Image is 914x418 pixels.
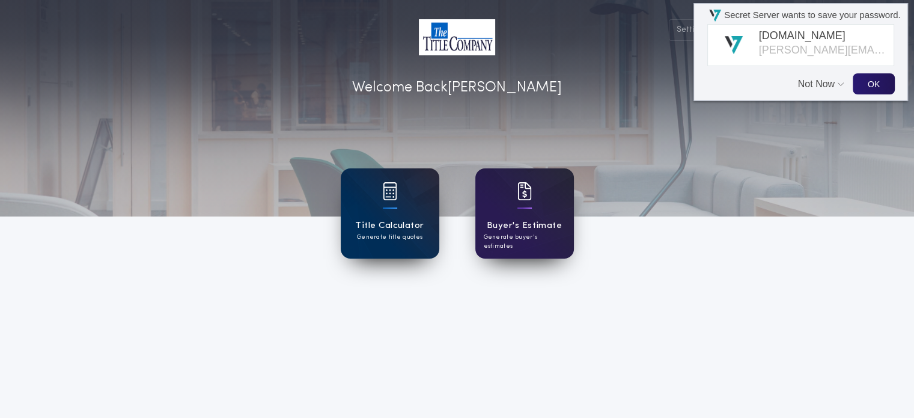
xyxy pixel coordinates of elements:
button: Settings [669,19,725,41]
h1: Buyer's Estimate [487,219,562,233]
p: Generate title quotes [357,233,422,242]
p: Welcome Back [PERSON_NAME] [352,77,562,99]
img: card icon [383,182,397,200]
img: account-logo [419,19,495,55]
a: card iconTitle CalculatorGenerate title quotes [341,168,439,259]
h1: Title Calculator [355,219,424,233]
img: card icon [517,182,532,200]
a: card iconBuyer's EstimateGenerate buyer's estimates [475,168,574,259]
p: Generate buyer's estimates [484,233,565,251]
